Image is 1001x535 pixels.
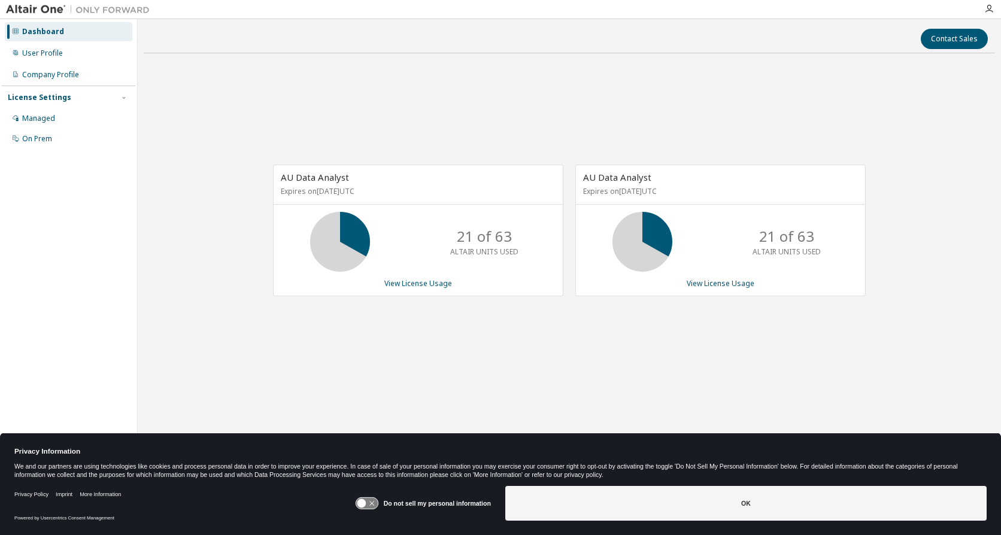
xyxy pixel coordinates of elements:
[22,27,64,37] div: Dashboard
[384,278,452,288] a: View License Usage
[281,186,553,196] p: Expires on [DATE] UTC
[687,278,754,288] a: View License Usage
[583,186,855,196] p: Expires on [DATE] UTC
[759,226,814,247] p: 21 of 63
[753,247,821,257] p: ALTAIR UNITS USED
[457,226,512,247] p: 21 of 63
[22,134,52,144] div: On Prem
[583,171,651,183] span: AU Data Analyst
[8,93,71,102] div: License Settings
[281,171,349,183] span: AU Data Analyst
[450,247,518,257] p: ALTAIR UNITS USED
[22,48,63,58] div: User Profile
[22,114,55,123] div: Managed
[22,70,79,80] div: Company Profile
[921,29,988,49] button: Contact Sales
[6,4,156,16] img: Altair One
